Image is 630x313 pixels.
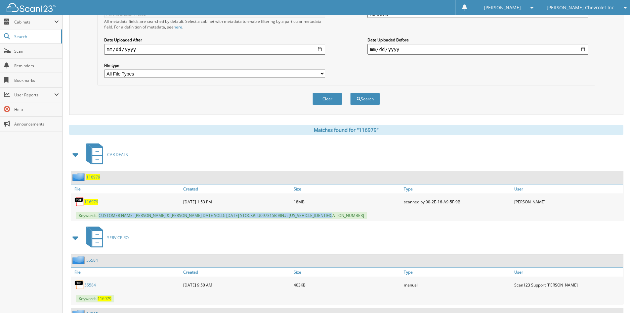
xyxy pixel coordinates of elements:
[350,93,380,105] button: Search
[104,19,325,30] div: All metadata fields are searched by default. Select a cabinet with metadata to enable filtering b...
[513,268,623,277] a: User
[104,44,325,55] input: start
[292,195,402,208] div: 18MB
[182,268,292,277] a: Created
[14,92,54,98] span: User Reports
[84,282,96,288] a: 55584
[104,37,325,43] label: Date Uploaded After
[86,174,100,180] a: 116979
[82,225,129,251] a: SERVICE RO
[182,184,292,193] a: Created
[74,197,84,207] img: PDF.png
[7,3,56,12] img: scan123-logo-white.svg
[513,278,623,291] div: Scan123 Support [PERSON_NAME]
[402,278,513,291] div: manual
[182,195,292,208] div: [DATE] 1:53 PM
[76,295,114,302] span: Keywords:
[14,19,54,25] span: Cabinets
[14,107,59,112] span: Help
[14,121,59,127] span: Announcements
[292,278,402,291] div: 403KB
[174,24,182,30] a: here
[14,78,59,83] span: Bookmarks
[107,235,129,240] span: SERVICE RO
[513,195,623,208] div: [PERSON_NAME]
[14,48,59,54] span: Scan
[513,184,623,193] a: User
[84,199,98,205] a: 116979
[71,184,182,193] a: File
[484,6,521,10] span: [PERSON_NAME]
[402,195,513,208] div: scanned by 90-2E-16-A9-5F-9B
[182,278,292,291] div: [DATE] 9:50 AM
[71,268,182,277] a: File
[367,44,588,55] input: end
[69,125,623,135] div: Matches found for "116979"
[107,152,128,157] span: CAR DEALS
[313,93,342,105] button: Clear
[14,34,58,39] span: Search
[402,268,513,277] a: Type
[98,296,111,301] span: 116979
[547,6,614,10] span: [PERSON_NAME] Chevrolet Inc
[367,37,588,43] label: Date Uploaded Before
[14,63,59,69] span: Reminders
[597,281,630,313] iframe: Chat Widget
[402,184,513,193] a: Type
[292,184,402,193] a: Size
[104,63,325,68] label: File type
[86,257,98,263] a: 55584
[72,256,86,264] img: folder2.png
[82,141,128,168] a: CAR DEALS
[76,212,367,219] span: Keywords: CUSTOMER NAME: [PERSON_NAME] & [PERSON_NAME] DATE SOLD: [DATE] STOCK#: U097315B VIN#: [...
[292,268,402,277] a: Size
[72,173,86,181] img: folder2.png
[74,280,84,290] img: TIF.png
